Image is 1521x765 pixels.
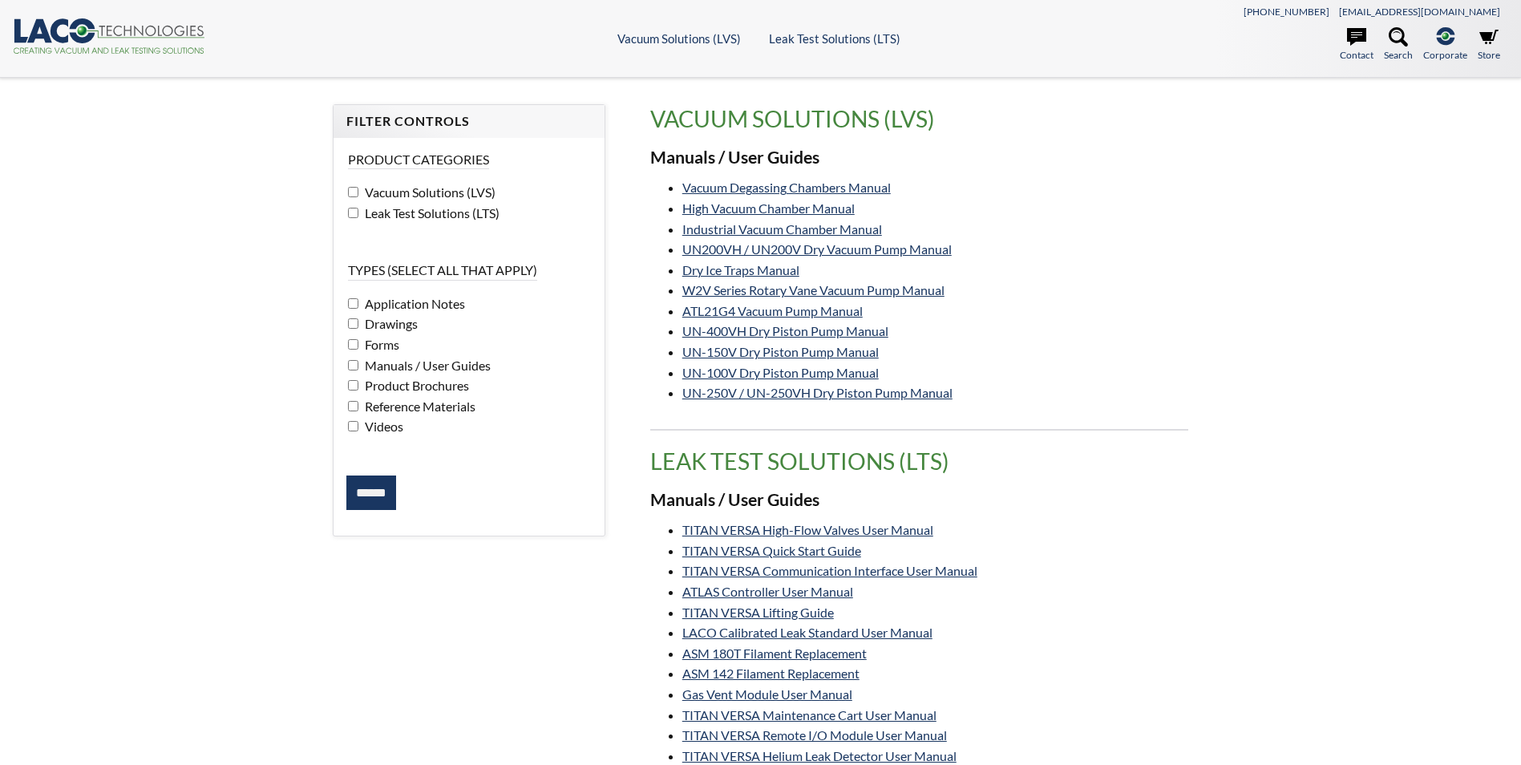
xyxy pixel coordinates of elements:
[682,605,834,620] a: TITAN VERSA Lifting Guide
[348,298,358,309] input: Application Notes
[348,151,489,169] legend: Product Categories
[682,200,855,216] a: High Vacuum Chamber Manual
[361,205,500,221] span: Leak Test Solutions (LTS)
[361,316,418,331] span: Drawings
[348,261,537,280] legend: Types (select all that apply)
[650,447,949,475] span: translation missing: en.product_groups.Leak Test Solutions (LTS)
[361,399,475,414] span: Reference Materials
[650,105,935,132] span: translation missing: en.product_groups.Vacuum Solutions (LVS)
[682,584,853,599] a: ATLAS Controller User Manual
[361,419,403,434] span: Videos
[682,646,867,661] a: ASM 180T Filament Replacement
[682,262,799,277] a: Dry Ice Traps Manual
[361,358,491,373] span: Manuals / User Guides
[682,344,879,359] a: UN-150V Dry Piston Pump Manual
[1339,6,1500,18] a: [EMAIL_ADDRESS][DOMAIN_NAME]
[682,385,953,400] a: UN-250V / UN-250VH Dry Piston Pump Manual
[348,187,358,197] input: Vacuum Solutions (LVS)
[361,337,399,352] span: Forms
[682,686,852,702] a: Gas Vent Module User Manual
[682,727,947,743] a: TITAN VERSA Remote I/O Module User Manual
[361,296,465,311] span: Application Notes
[1478,27,1500,63] a: Store
[682,748,957,763] a: TITAN VERSA Helium Leak Detector User Manual
[1340,27,1373,63] a: Contact
[617,31,741,46] a: Vacuum Solutions (LVS)
[361,378,469,393] span: Product Brochures
[682,221,882,237] a: Industrial Vacuum Chamber Manual
[650,147,1188,169] h3: Manuals / User Guides
[348,380,358,391] input: Product Brochures
[1384,27,1413,63] a: Search
[348,360,358,370] input: Manuals / User Guides
[682,323,888,338] a: UN-400VH Dry Piston Pump Manual
[346,113,591,130] h4: Filter Controls
[348,318,358,329] input: Drawings
[1244,6,1329,18] a: [PHONE_NUMBER]
[682,522,933,537] a: TITAN VERSA High-Flow Valves User Manual
[682,666,860,681] a: ASM 142 Filament Replacement
[348,339,358,350] input: Forms
[682,180,891,195] a: Vacuum Degassing Chambers Manual
[682,241,952,257] a: UN200VH / UN200V Dry Vacuum Pump Manual
[769,31,900,46] a: Leak Test Solutions (LTS)
[682,625,932,640] a: LACO Calibrated Leak Standard User Manual
[650,489,1188,512] h3: Manuals / User Guides
[682,707,936,722] a: TITAN VERSA Maintenance Cart User Manual
[348,208,358,218] input: Leak Test Solutions (LTS)
[348,401,358,411] input: Reference Materials
[1423,47,1467,63] span: Corporate
[682,282,945,297] a: W2V Series Rotary Vane Vacuum Pump Manual
[682,563,977,578] a: TITAN VERSA Communication Interface User Manual
[682,303,863,318] a: ATL21G4 Vacuum Pump Manual
[348,421,358,431] input: Videos
[682,543,861,558] a: TITAN VERSA Quick Start Guide
[682,365,879,380] a: UN-100V Dry Piston Pump Manual
[361,184,496,200] span: Vacuum Solutions (LVS)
